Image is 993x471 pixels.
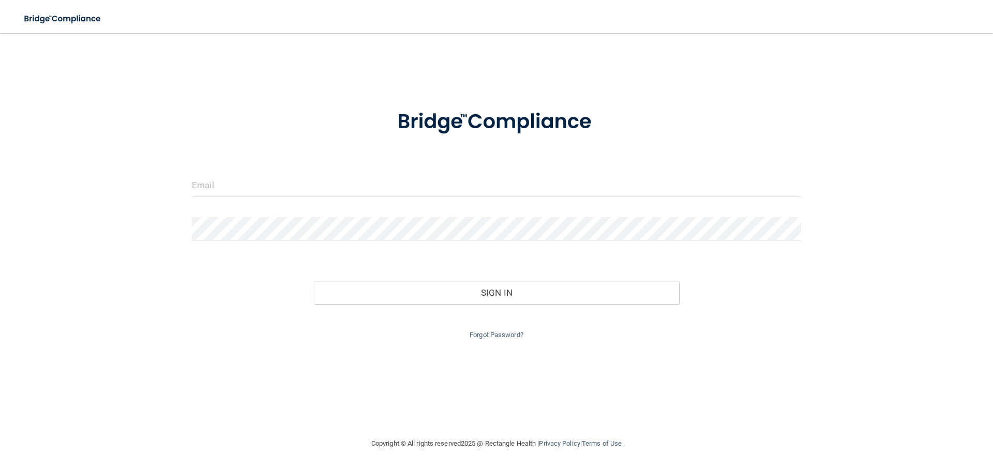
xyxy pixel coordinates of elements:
[192,174,801,197] input: Email
[470,331,523,339] a: Forgot Password?
[308,427,685,460] div: Copyright © All rights reserved 2025 @ Rectangle Health | |
[376,95,617,149] img: bridge_compliance_login_screen.278c3ca4.svg
[314,281,680,304] button: Sign In
[16,8,111,29] img: bridge_compliance_login_screen.278c3ca4.svg
[582,439,622,447] a: Terms of Use
[539,439,580,447] a: Privacy Policy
